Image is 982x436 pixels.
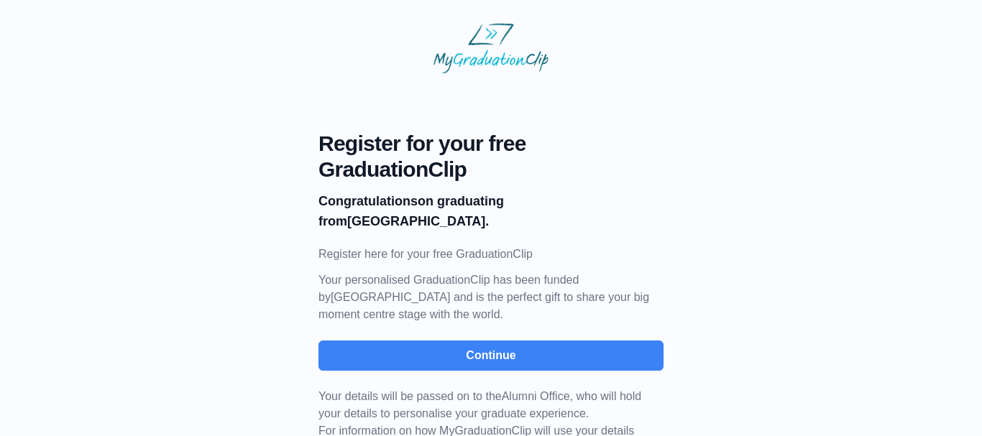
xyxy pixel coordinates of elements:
[318,246,664,263] p: Register here for your free GraduationClip
[318,157,664,182] span: GraduationClip
[318,340,664,371] button: Continue
[318,131,664,157] span: Register for your free
[318,390,641,419] span: Your details will be passed on to the , who will hold your details to personalise your graduate e...
[318,191,664,231] p: on graduating from [GEOGRAPHIC_DATA].
[433,23,549,73] img: MyGraduationClip
[318,194,418,208] b: Congratulations
[318,272,664,323] p: Your personalised GraduationClip has been funded by [GEOGRAPHIC_DATA] and is the perfect gift to ...
[502,390,570,402] span: Alumni Office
